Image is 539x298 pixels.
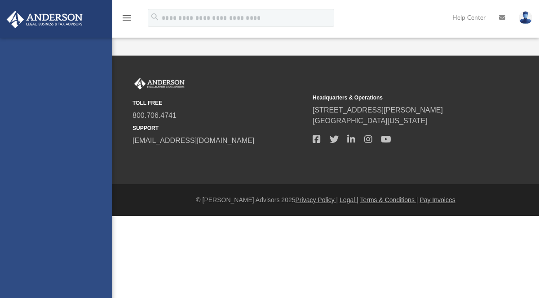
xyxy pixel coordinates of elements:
[313,94,486,102] small: Headquarters & Operations
[360,196,418,203] a: Terms & Conditions |
[133,137,254,144] a: [EMAIL_ADDRESS][DOMAIN_NAME]
[420,196,455,203] a: Pay Invoices
[133,99,306,107] small: TOLL FREE
[313,117,428,125] a: [GEOGRAPHIC_DATA][US_STATE]
[133,112,177,119] a: 800.706.4741
[150,12,160,22] i: search
[4,11,85,28] img: Anderson Advisors Platinum Portal
[133,124,306,132] small: SUPPORT
[340,196,358,203] a: Legal |
[519,11,532,24] img: User Pic
[112,195,539,205] div: © [PERSON_NAME] Advisors 2025
[121,13,132,23] i: menu
[313,106,443,114] a: [STREET_ADDRESS][PERSON_NAME]
[133,78,186,90] img: Anderson Advisors Platinum Portal
[296,196,338,203] a: Privacy Policy |
[121,17,132,23] a: menu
